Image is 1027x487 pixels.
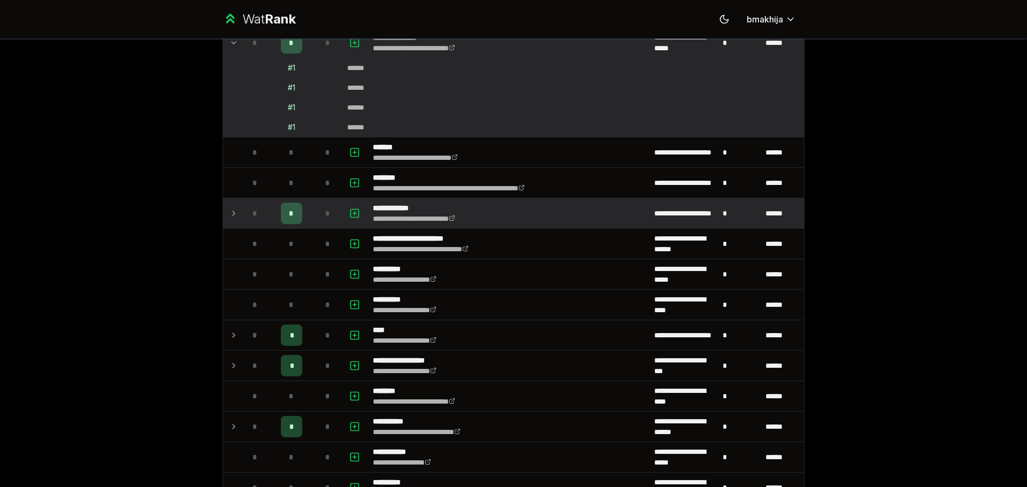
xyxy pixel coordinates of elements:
div: # 1 [288,122,295,133]
div: Wat [242,11,296,28]
span: Rank [265,11,296,27]
span: bmakhija [747,13,783,26]
div: # 1 [288,102,295,113]
a: WatRank [223,11,296,28]
button: bmakhija [738,10,804,29]
div: # 1 [288,63,295,73]
div: # 1 [288,82,295,93]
